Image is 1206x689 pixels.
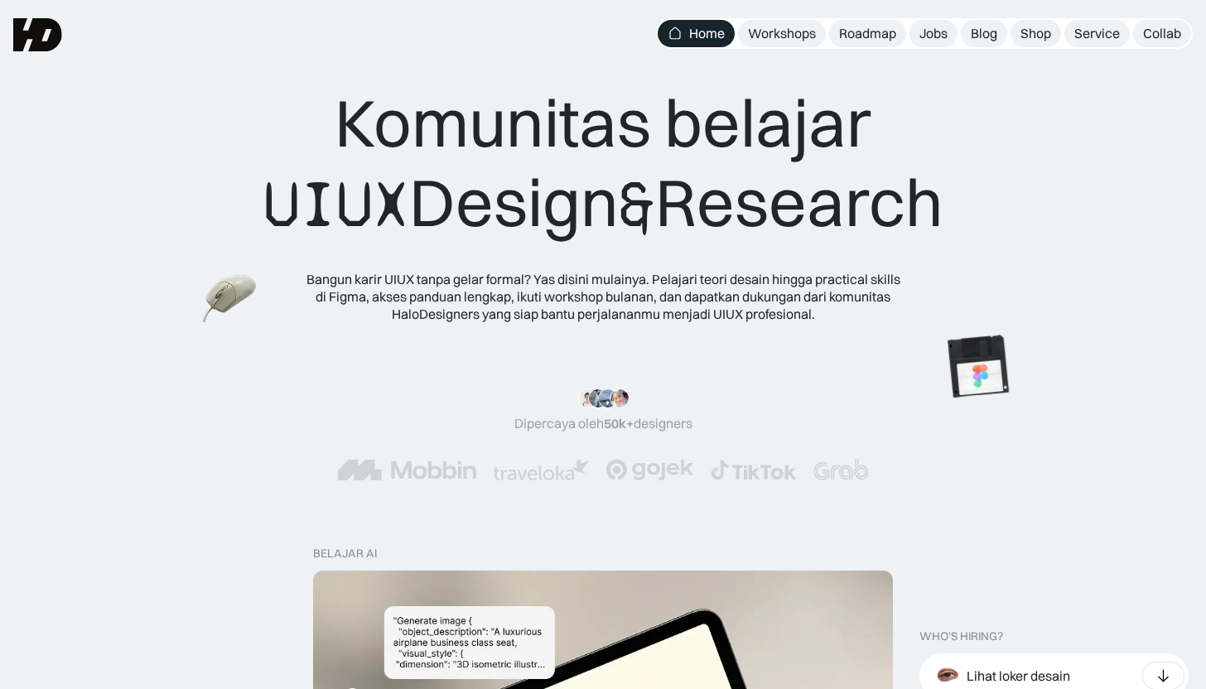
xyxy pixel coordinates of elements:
[619,165,655,244] span: &
[514,415,692,432] div: Dipercaya oleh designers
[961,20,1007,47] a: Blog
[689,25,725,42] div: Home
[263,83,943,244] div: Komunitas belajar Design Research
[1011,20,1061,47] a: Shop
[313,547,377,561] div: belajar ai
[909,20,958,47] a: Jobs
[1020,25,1051,42] div: Shop
[604,415,634,431] span: 50k+
[971,25,997,42] div: Blog
[748,25,816,42] div: Workshops
[658,20,735,47] a: Home
[1074,25,1120,42] div: Service
[1064,20,1130,47] a: Service
[839,25,896,42] div: Roadmap
[919,25,948,42] div: Jobs
[263,165,409,244] span: UIUX
[967,667,1070,685] div: Lihat loker desain
[919,629,1003,643] div: WHO’S HIRING?
[1133,20,1191,47] a: Collab
[738,20,826,47] a: Workshops
[1143,25,1181,42] div: Collab
[305,271,901,322] div: Bangun karir UIUX tanpa gelar formal? Yas disini mulainya. Pelajari teori desain hingga practical...
[829,20,906,47] a: Roadmap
